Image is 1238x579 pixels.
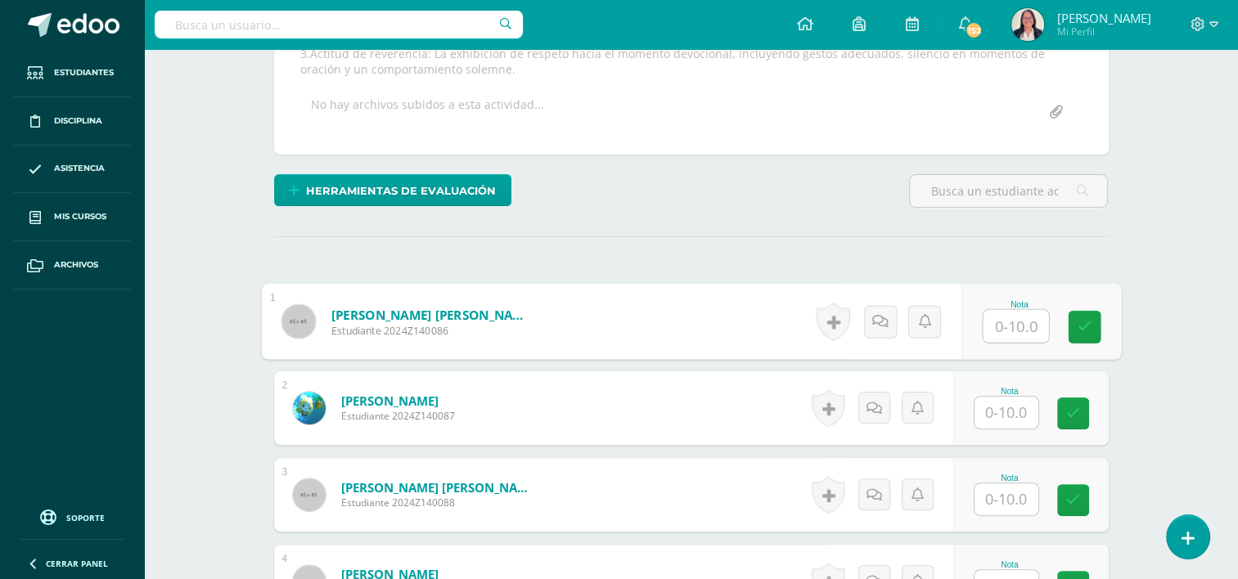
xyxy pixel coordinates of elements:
[1056,10,1150,26] span: [PERSON_NAME]
[974,474,1046,482] div: Nota
[13,241,131,289] a: Archivos
[1056,25,1150,38] span: Mi Perfil
[910,175,1107,207] input: Busca un estudiante aquí...
[331,323,533,338] span: Estudiante 2024Z140086
[975,397,1038,429] input: 0-10.0
[54,210,106,223] span: Mis cursos
[293,392,326,424] img: ac4f703ab413a10b156f23905852951f.png
[341,409,455,423] span: Estudiante 2024Z140087
[965,21,983,39] span: 152
[975,483,1038,515] input: 0-10.0
[66,512,105,523] span: Soporte
[311,96,544,128] div: No hay archivos subidos a esta actividad...
[13,146,131,194] a: Asistencia
[274,174,511,206] a: Herramientas de evaluación
[54,66,114,79] span: Estudiantes
[341,393,455,409] a: [PERSON_NAME]
[331,306,533,323] a: [PERSON_NAME] [PERSON_NAME]
[13,49,131,97] a: Estudiantes
[974,560,1046,569] div: Nota
[281,304,315,338] img: 45x45
[54,258,98,272] span: Archivos
[20,505,124,527] a: Soporte
[54,162,105,175] span: Asistencia
[54,114,102,128] span: Disciplina
[13,97,131,146] a: Disciplina
[306,176,496,206] span: Herramientas de evaluación
[46,558,108,569] span: Cerrar panel
[982,299,1056,308] div: Nota
[974,387,1046,396] div: Nota
[13,193,131,241] a: Mis cursos
[983,310,1048,343] input: 0-10.0
[293,478,326,511] img: 45x45
[341,479,538,496] a: [PERSON_NAME] [PERSON_NAME]
[1011,8,1044,41] img: 574b1d17f96b15b40b404c5a41603441.png
[155,11,523,38] input: Busca un usuario...
[341,496,538,509] span: Estudiante 2024Z140088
